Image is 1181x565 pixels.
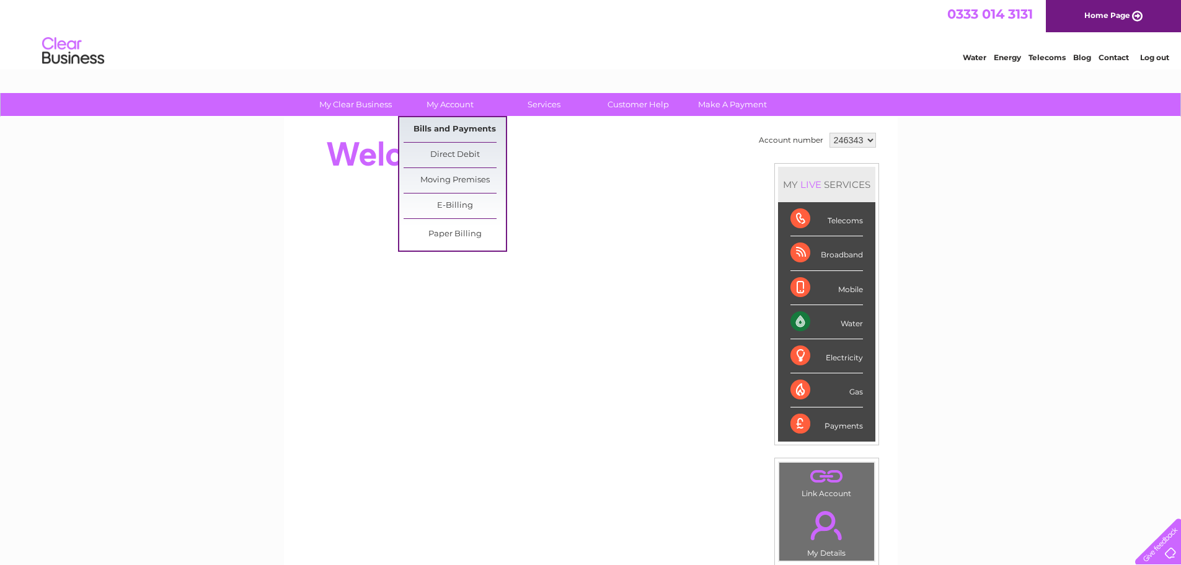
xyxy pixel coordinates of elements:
[1140,53,1169,62] a: Log out
[790,339,863,373] div: Electricity
[782,504,871,547] a: .
[779,500,875,561] td: My Details
[404,168,506,193] a: Moving Premises
[963,53,986,62] a: Water
[304,93,407,116] a: My Clear Business
[399,93,501,116] a: My Account
[947,6,1033,22] a: 0333 014 3131
[782,466,871,487] a: .
[790,236,863,270] div: Broadband
[1073,53,1091,62] a: Blog
[404,143,506,167] a: Direct Debit
[493,93,595,116] a: Services
[790,373,863,407] div: Gas
[790,202,863,236] div: Telecoms
[1099,53,1129,62] a: Contact
[790,407,863,441] div: Payments
[756,130,826,151] td: Account number
[778,167,875,202] div: MY SERVICES
[1028,53,1066,62] a: Telecoms
[779,462,875,501] td: Link Account
[404,222,506,247] a: Paper Billing
[404,194,506,218] a: E-Billing
[798,179,824,190] div: LIVE
[994,53,1021,62] a: Energy
[404,117,506,142] a: Bills and Payments
[790,271,863,305] div: Mobile
[587,93,689,116] a: Customer Help
[42,32,105,70] img: logo.png
[298,7,884,60] div: Clear Business is a trading name of Verastar Limited (registered in [GEOGRAPHIC_DATA] No. 3667643...
[790,305,863,339] div: Water
[681,93,784,116] a: Make A Payment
